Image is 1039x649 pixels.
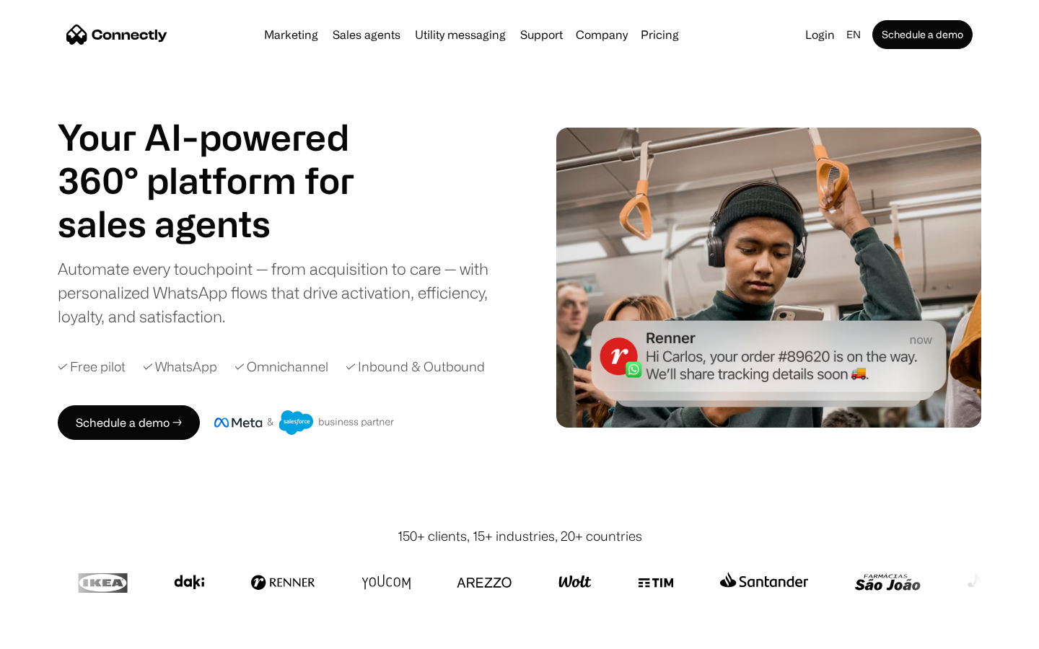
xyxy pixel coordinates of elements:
[799,25,841,45] a: Login
[258,29,324,40] a: Marketing
[841,25,869,45] div: en
[234,357,328,376] div: ✓ Omnichannel
[14,622,87,644] aside: Language selected: English
[58,202,390,245] div: carousel
[58,257,512,328] div: Automate every touchpoint — from acquisition to care — with personalized WhatsApp flows that driv...
[58,357,126,376] div: ✓ Free pilot
[58,202,390,245] h1: sales agents
[872,20,973,49] a: Schedule a demo
[346,357,485,376] div: ✓ Inbound & Outbound
[571,25,632,45] div: Company
[214,410,395,435] img: Meta and Salesforce business partner badge.
[409,29,512,40] a: Utility messaging
[58,115,390,202] h1: Your AI-powered 360° platform for
[66,24,167,45] a: home
[327,29,406,40] a: Sales agents
[58,202,390,245] div: 1 of 4
[635,29,685,40] a: Pricing
[143,357,217,376] div: ✓ WhatsApp
[29,624,87,644] ul: Language list
[576,25,628,45] div: Company
[846,25,861,45] div: en
[514,29,569,40] a: Support
[398,526,642,546] div: 150+ clients, 15+ industries, 20+ countries
[58,405,200,440] a: Schedule a demo →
